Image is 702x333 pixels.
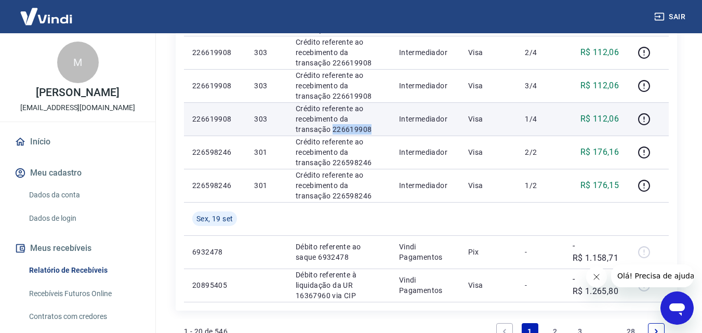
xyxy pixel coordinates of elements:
p: Intermediador [399,180,452,191]
p: Intermediador [399,114,452,124]
p: 2/4 [525,47,555,58]
p: Crédito referente ao recebimento da transação 226619908 [296,37,382,68]
p: 303 [254,81,279,91]
p: 3/4 [525,81,555,91]
p: Visa [468,180,509,191]
p: R$ 112,06 [580,113,619,125]
p: Vindi Pagamentos [399,242,452,262]
p: Visa [468,280,509,290]
p: 1/4 [525,114,555,124]
p: 226598246 [192,180,237,191]
p: Visa [468,114,509,124]
p: - [525,247,555,257]
div: M [57,42,99,83]
p: 226619908 [192,47,237,58]
p: 226619908 [192,81,237,91]
img: Vindi [12,1,80,32]
p: [EMAIL_ADDRESS][DOMAIN_NAME] [20,102,135,113]
p: Crédito referente ao recebimento da transação 226619908 [296,70,382,101]
button: Meus recebíveis [12,237,143,260]
span: Sex, 19 set [196,214,233,224]
p: Vindi Pagamentos [399,275,452,296]
p: 301 [254,180,279,191]
p: R$ 176,16 [580,146,619,158]
button: Sair [652,7,690,26]
iframe: Fechar mensagem [586,267,607,287]
p: Intermediador [399,47,452,58]
a: Relatório de Recebíveis [25,260,143,281]
p: R$ 112,06 [580,46,619,59]
a: Dados da conta [25,184,143,206]
p: Crédito referente ao recebimento da transação 226598246 [296,170,382,201]
p: Visa [468,147,509,157]
p: 1/2 [525,180,555,191]
p: 301 [254,147,279,157]
p: -R$ 1.158,71 [573,239,619,264]
a: Início [12,130,143,153]
a: Contratos com credores [25,306,143,327]
p: Crédito referente ao recebimento da transação 226619908 [296,103,382,135]
iframe: Botão para abrir a janela de mensagens [660,291,694,325]
p: 303 [254,47,279,58]
p: 226598246 [192,147,237,157]
p: Débito referente à liquidação da UR 16367960 via CIP [296,270,382,301]
span: Olá! Precisa de ajuda? [6,7,87,16]
iframe: Mensagem da empresa [611,264,694,287]
p: 20895405 [192,280,237,290]
p: Pix [468,247,509,257]
p: 226619908 [192,114,237,124]
p: - [525,280,555,290]
p: 303 [254,114,279,124]
p: Intermediador [399,81,452,91]
p: [PERSON_NAME] [36,87,119,98]
a: Dados de login [25,208,143,229]
p: -R$ 1.265,80 [573,273,619,298]
p: Débito referente ao saque 6932478 [296,242,382,262]
p: 6932478 [192,247,237,257]
p: R$ 176,15 [580,179,619,192]
p: 2/2 [525,147,555,157]
button: Meu cadastro [12,162,143,184]
p: Intermediador [399,147,452,157]
p: Visa [468,47,509,58]
p: Crédito referente ao recebimento da transação 226598246 [296,137,382,168]
p: Visa [468,81,509,91]
p: R$ 112,06 [580,79,619,92]
a: Recebíveis Futuros Online [25,283,143,304]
